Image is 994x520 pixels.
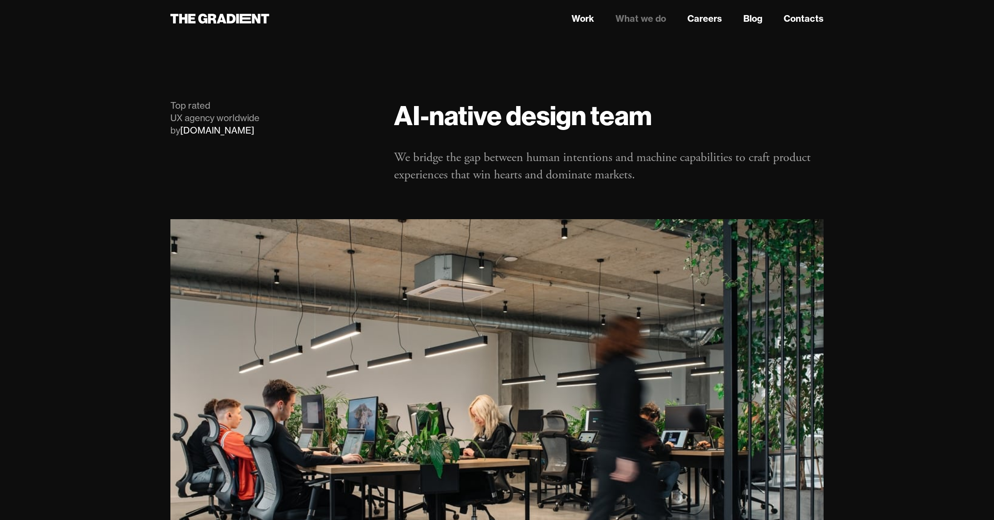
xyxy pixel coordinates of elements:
[170,99,376,137] div: Top rated UX agency worldwide by
[784,12,824,25] a: Contacts
[687,12,722,25] a: Careers
[394,99,824,131] h1: AI-native design team
[394,149,824,184] p: We bridge the gap between human intentions and machine capabilities to craft product experiences ...
[615,12,666,25] a: What we do
[572,12,594,25] a: Work
[743,12,762,25] a: Blog
[180,125,254,136] a: [DOMAIN_NAME]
